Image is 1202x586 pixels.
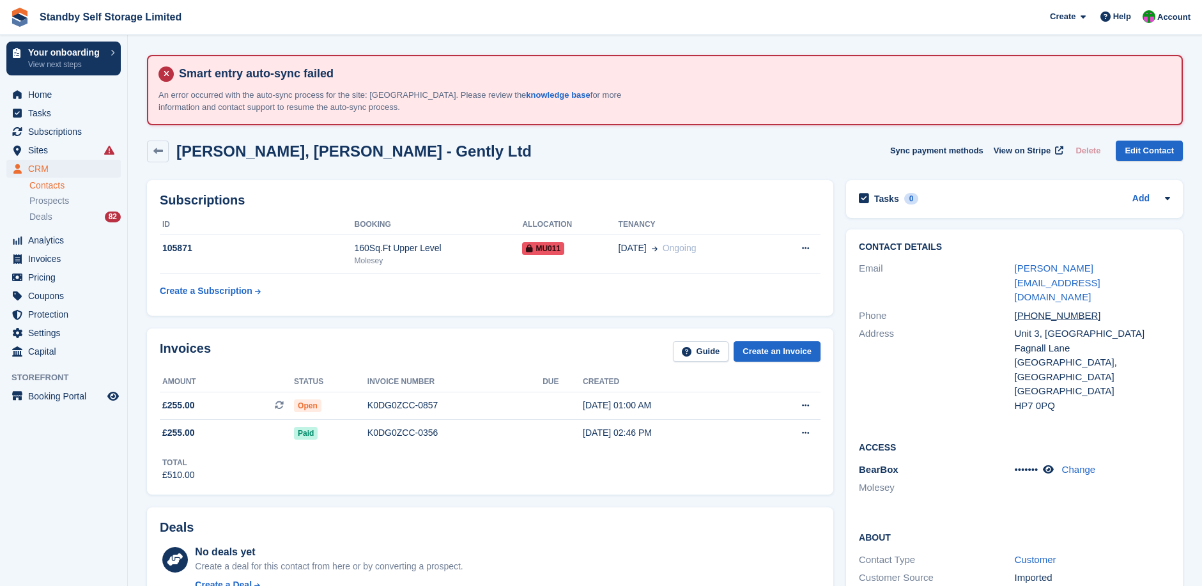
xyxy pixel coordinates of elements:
[6,231,121,249] a: menu
[6,324,121,342] a: menu
[1132,192,1150,206] a: Add
[28,59,104,70] p: View next steps
[28,343,105,360] span: Capital
[6,86,121,104] a: menu
[105,212,121,222] div: 82
[160,193,821,208] h2: Subscriptions
[583,372,754,392] th: Created
[6,104,121,122] a: menu
[29,195,69,207] span: Prospects
[160,279,261,303] a: Create a Subscription
[663,243,697,253] span: Ongoing
[160,215,354,235] th: ID
[28,387,105,405] span: Booking Portal
[28,250,105,268] span: Invoices
[904,193,919,204] div: 0
[294,372,367,392] th: Status
[105,389,121,404] a: Preview store
[522,215,618,235] th: Allocation
[160,372,294,392] th: Amount
[176,143,532,160] h2: [PERSON_NAME], [PERSON_NAME] - Gently Ltd
[583,426,754,440] div: [DATE] 02:46 PM
[1015,384,1170,399] div: [GEOGRAPHIC_DATA]
[6,343,121,360] a: menu
[354,255,522,266] div: Molesey
[195,544,463,560] div: No deals yet
[6,268,121,286] a: menu
[989,141,1066,162] a: View on Stripe
[1050,10,1075,23] span: Create
[673,341,729,362] a: Guide
[162,399,195,412] span: £255.00
[1015,554,1056,565] a: Customer
[354,242,522,255] div: 160Sq.Ft Upper Level
[619,215,769,235] th: Tenancy
[28,324,105,342] span: Settings
[29,180,121,192] a: Contacts
[367,399,543,412] div: K0DG0ZCC-0857
[367,426,543,440] div: K0DG0ZCC-0356
[1015,399,1170,413] div: HP7 0PQ
[12,371,127,384] span: Storefront
[1015,263,1100,302] a: [PERSON_NAME][EMAIL_ADDRESS][DOMAIN_NAME]
[859,261,1014,305] div: Email
[29,194,121,208] a: Prospects
[28,123,105,141] span: Subscriptions
[162,468,195,482] div: £510.00
[859,309,1014,323] div: Phone
[526,90,590,100] a: knowledge base
[859,481,1014,495] li: Molesey
[174,66,1171,81] h4: Smart entry auto-sync failed
[160,341,211,362] h2: Invoices
[522,242,564,255] span: MU011
[160,242,354,255] div: 105871
[1015,571,1170,585] div: Imported
[859,242,1170,252] h2: Contact Details
[29,211,52,223] span: Deals
[859,553,1014,567] div: Contact Type
[28,231,105,249] span: Analytics
[1015,464,1038,475] span: •••••••
[28,86,105,104] span: Home
[734,341,821,362] a: Create an Invoice
[1070,141,1106,162] button: Delete
[890,141,983,162] button: Sync payment methods
[294,399,321,412] span: Open
[1157,11,1190,24] span: Account
[158,89,638,114] p: An error occurred with the auto-sync process for the site: [GEOGRAPHIC_DATA]. Please review the f...
[28,141,105,159] span: Sites
[10,8,29,27] img: stora-icon-8386f47178a22dfd0bd8f6a31ec36ba5ce8667c1dd55bd0f319d3a0aa187defe.svg
[1015,341,1170,356] div: Fagnall Lane
[28,160,105,178] span: CRM
[1015,310,1112,321] a: [PHONE_NUMBER]
[859,571,1014,585] div: Customer Source
[6,387,121,405] a: menu
[859,440,1170,453] h2: Access
[28,48,104,57] p: Your onboarding
[619,242,647,255] span: [DATE]
[859,327,1014,413] div: Address
[1116,141,1183,162] a: Edit Contact
[1015,327,1170,341] div: Unit 3, [GEOGRAPHIC_DATA]
[162,457,195,468] div: Total
[28,305,105,323] span: Protection
[859,530,1170,543] h2: About
[6,287,121,305] a: menu
[28,104,105,122] span: Tasks
[35,6,187,27] a: Standby Self Storage Limited
[104,145,114,155] i: Smart entry sync failures have occurred
[6,42,121,75] a: Your onboarding View next steps
[160,284,252,298] div: Create a Subscription
[874,193,899,204] h2: Tasks
[994,144,1051,157] span: View on Stripe
[1015,355,1170,384] div: [GEOGRAPHIC_DATA], [GEOGRAPHIC_DATA]
[29,210,121,224] a: Deals 82
[28,268,105,286] span: Pricing
[6,305,121,323] a: menu
[195,560,463,573] div: Create a deal for this contact from here or by converting a prospect.
[583,399,754,412] div: [DATE] 01:00 AM
[354,215,522,235] th: Booking
[367,372,543,392] th: Invoice number
[6,160,121,178] a: menu
[1113,10,1131,23] span: Help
